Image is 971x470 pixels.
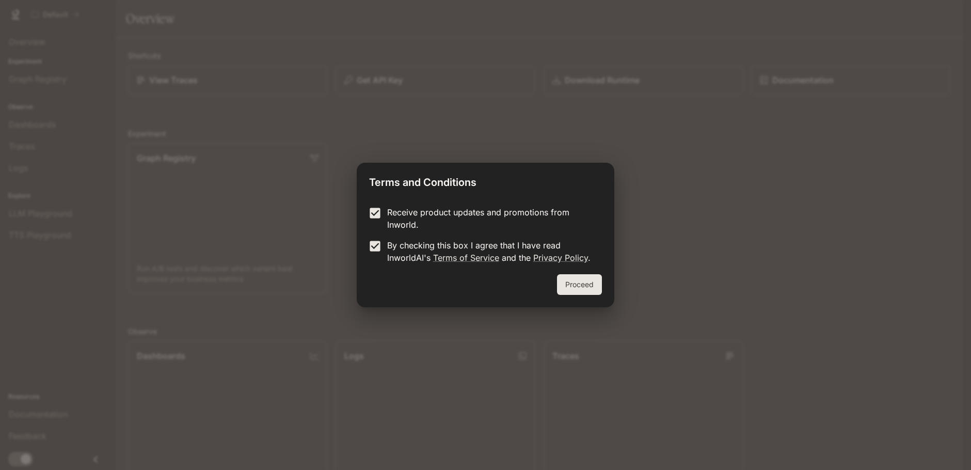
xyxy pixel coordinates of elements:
a: Terms of Service [433,253,499,263]
button: Proceed [557,274,602,295]
p: By checking this box I agree that I have read InworldAI's and the . [387,239,594,264]
h2: Terms and Conditions [357,163,614,198]
p: Receive product updates and promotions from Inworld. [387,206,594,231]
a: Privacy Policy [533,253,588,263]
